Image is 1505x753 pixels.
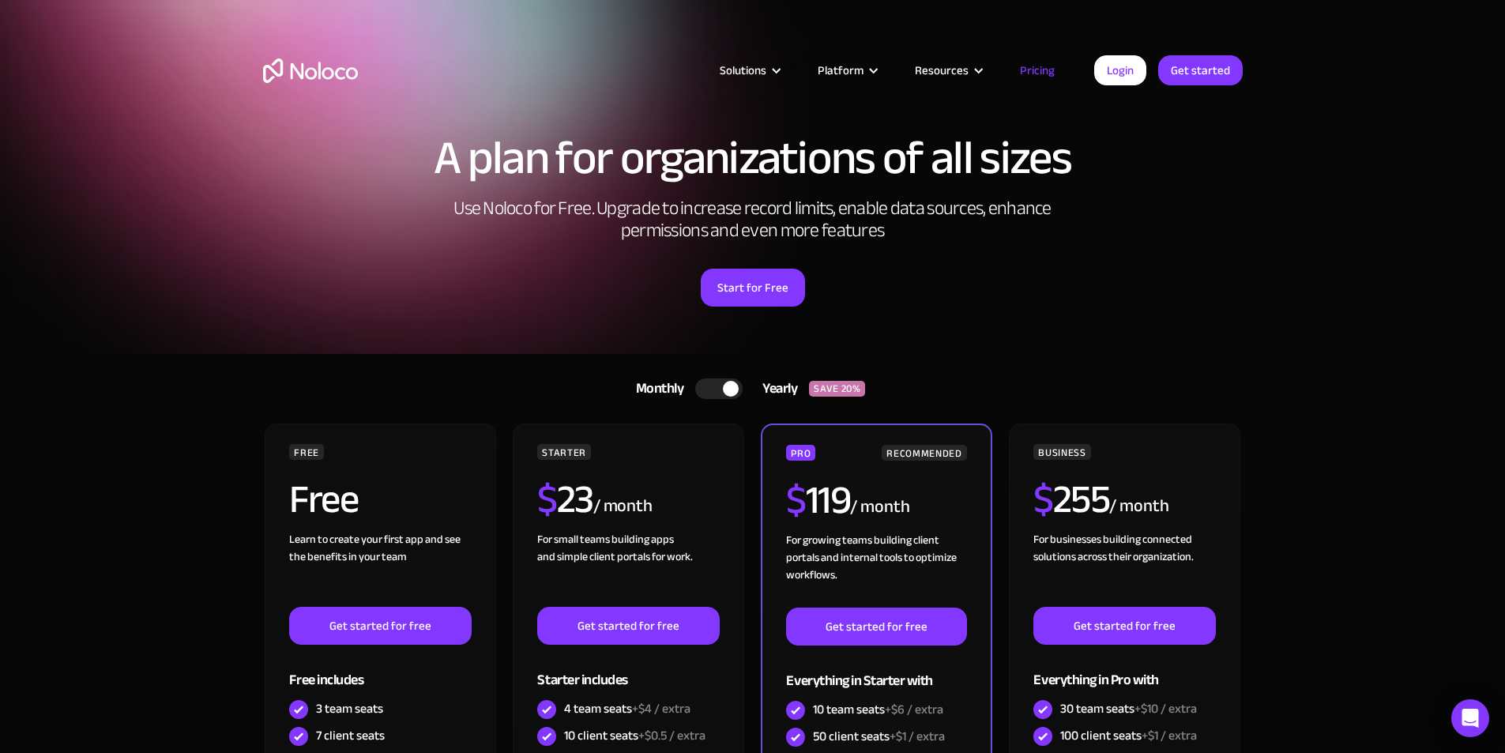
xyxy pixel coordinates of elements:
[915,60,969,81] div: Resources
[1134,697,1197,721] span: +$10 / extra
[1109,494,1168,519] div: / month
[632,697,690,721] span: +$4 / extra
[701,269,805,307] a: Start for Free
[564,700,690,717] div: 4 team seats
[1033,462,1053,537] span: $
[818,60,863,81] div: Platform
[813,728,945,745] div: 50 client seats
[1451,699,1489,737] div: Open Intercom Messenger
[1060,700,1197,717] div: 30 team seats
[537,462,557,537] span: $
[593,494,653,519] div: / month
[882,445,966,461] div: RECOMMENDED
[537,444,590,460] div: STARTER
[1142,724,1197,747] span: +$1 / extra
[263,58,358,83] a: home
[786,646,966,697] div: Everything in Starter with
[616,377,696,401] div: Monthly
[890,725,945,748] span: +$1 / extra
[798,60,895,81] div: Platform
[537,480,593,519] h2: 23
[316,700,383,717] div: 3 team seats
[1033,480,1109,519] h2: 255
[289,480,358,519] h2: Free
[564,727,705,744] div: 10 client seats
[289,607,471,645] a: Get started for free
[1000,60,1074,81] a: Pricing
[885,698,943,721] span: +$6 / extra
[786,532,966,608] div: For growing teams building client portals and internal tools to optimize workflows.
[786,445,815,461] div: PRO
[1033,531,1215,607] div: For businesses building connected solutions across their organization. ‍
[263,134,1243,182] h1: A plan for organizations of all sizes
[786,608,966,646] a: Get started for free
[813,701,943,718] div: 10 team seats
[786,463,806,537] span: $
[743,377,809,401] div: Yearly
[638,724,705,747] span: +$0.5 / extra
[1033,607,1215,645] a: Get started for free
[537,531,719,607] div: For small teams building apps and simple client portals for work. ‍
[289,645,471,696] div: Free includes
[537,645,719,696] div: Starter includes
[720,60,766,81] div: Solutions
[850,495,909,520] div: / month
[1094,55,1146,85] a: Login
[1060,727,1197,744] div: 100 client seats
[437,198,1069,242] h2: Use Noloco for Free. Upgrade to increase record limits, enable data sources, enhance permissions ...
[1033,645,1215,696] div: Everything in Pro with
[289,531,471,607] div: Learn to create your first app and see the benefits in your team ‍
[1033,444,1090,460] div: BUSINESS
[809,381,865,397] div: SAVE 20%
[289,444,324,460] div: FREE
[786,480,850,520] h2: 119
[537,607,719,645] a: Get started for free
[316,727,385,744] div: 7 client seats
[1158,55,1243,85] a: Get started
[700,60,798,81] div: Solutions
[895,60,1000,81] div: Resources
